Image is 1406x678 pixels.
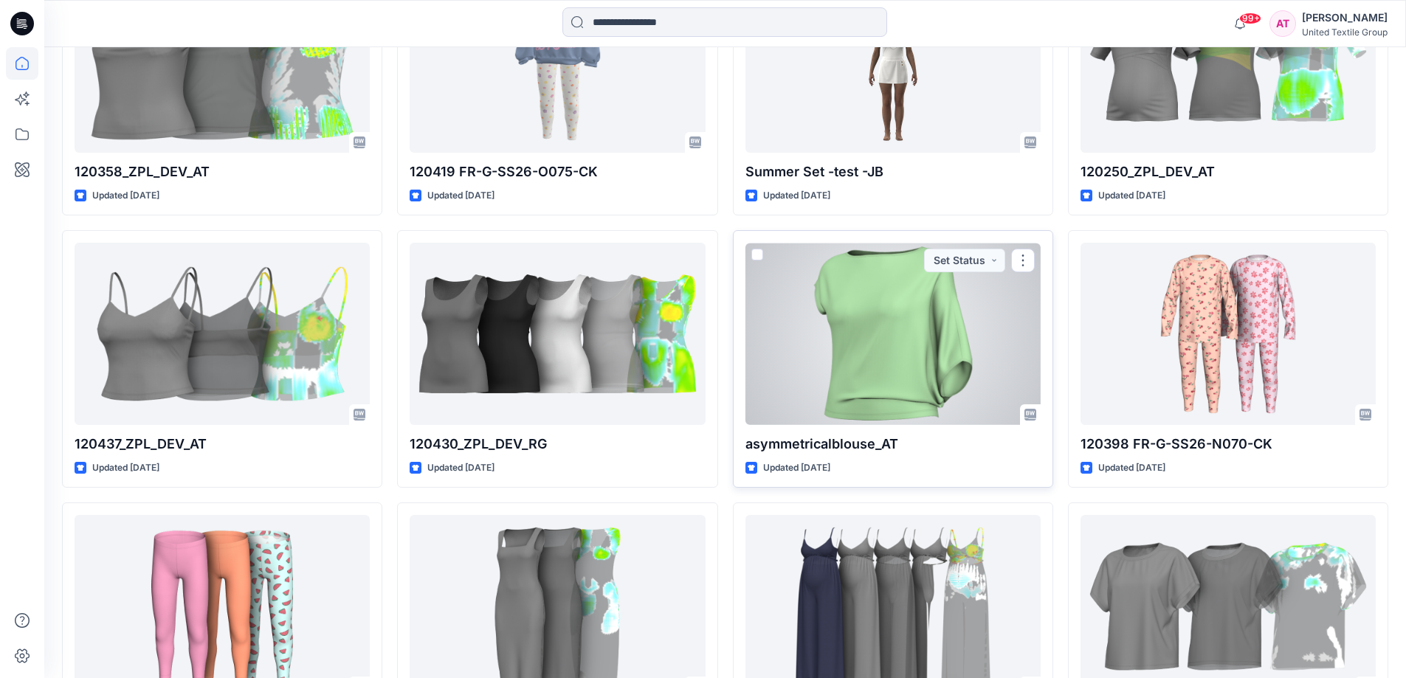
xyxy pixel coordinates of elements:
div: AT [1269,10,1296,37]
a: 120398 FR-G-SS26-N070-CK [1081,243,1376,425]
p: Updated [DATE] [427,460,494,476]
p: asymmetricalblouse_AT [745,434,1041,454]
p: Updated [DATE] [763,188,830,204]
p: 120398 FR-G-SS26-N070-CK [1081,434,1376,454]
p: Updated [DATE] [763,460,830,476]
a: asymmetricalblouse_AT [745,243,1041,425]
p: Updated [DATE] [1098,188,1165,204]
a: 120437_ZPL_DEV_AT [75,243,370,425]
p: 120419 FR-G-SS26-O075-CK [410,162,705,182]
p: 120358_ZPL_DEV_AT [75,162,370,182]
p: Updated [DATE] [427,188,494,204]
p: Summer Set -test -JB [745,162,1041,182]
p: 120430_ZPL_DEV_RG [410,434,705,454]
span: 99+ [1239,13,1261,24]
p: 120437_ZPL_DEV_AT [75,434,370,454]
p: Updated [DATE] [1098,460,1165,476]
div: United Textile Group [1302,27,1388,38]
p: Updated [DATE] [92,188,159,204]
p: 120250_ZPL_DEV_AT [1081,162,1376,182]
a: 120430_ZPL_DEV_RG [410,243,705,425]
div: [PERSON_NAME] [1302,9,1388,27]
p: Updated [DATE] [92,460,159,476]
